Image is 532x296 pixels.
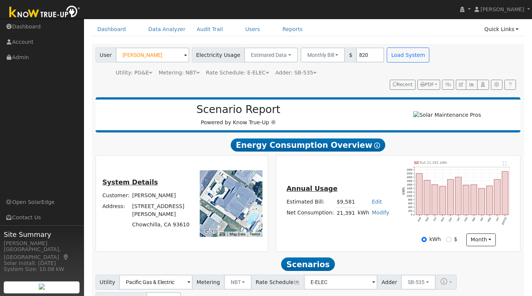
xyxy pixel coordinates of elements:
[390,80,416,90] button: Recent
[192,48,245,62] span: Electricity Usage
[420,160,447,164] text: Pull 21,391 kWh
[408,198,413,201] text: 800
[455,177,462,215] rect: onclick=""
[277,22,308,36] a: Reports
[131,219,192,230] td: Chowchilla, CA 93610
[335,208,356,219] td: 21,391
[101,201,131,219] td: Address:
[116,69,152,77] div: Utility: PG&E
[96,48,116,62] span: User
[503,161,507,165] text: 
[479,188,485,215] rect: onclick=""
[417,80,440,90] button: PDF
[407,187,413,190] text: 1400
[407,191,413,193] text: 1200
[401,275,436,290] button: SB-535
[101,190,131,201] td: Customer:
[372,199,382,205] a: Edit
[251,275,304,290] span: Rate Schedule
[495,217,500,222] text: Jun
[407,172,413,174] text: 2200
[448,216,453,222] text: Dec
[119,275,193,290] input: Select a Utility
[487,217,492,222] text: May
[230,232,245,237] button: Map Data
[202,227,226,237] a: Open this area in Google Maps (opens a new window)
[477,80,489,90] button: Login As
[63,254,69,260] a: Map
[432,184,438,215] rect: onclick=""
[456,80,466,90] button: Edit User
[433,217,437,222] text: Oct
[159,69,200,77] div: Metering: NBT
[466,80,477,90] button: Multi-Series Graph
[421,237,427,242] input: kWh
[285,208,335,219] td: Net Consumption:
[377,275,401,290] span: Adder
[131,190,192,201] td: [PERSON_NAME]
[407,179,413,182] text: 1800
[103,103,374,116] h2: Scenario Report
[494,179,501,215] rect: onclick=""
[429,235,441,243] label: kWh
[464,217,468,222] text: Feb
[4,265,80,273] div: System Size: 10.08 kW
[416,173,423,215] rect: onclick=""
[372,210,389,216] a: Modify
[501,217,507,225] text: [DATE]
[440,186,446,214] rect: onclick=""
[454,235,457,243] label: $
[480,6,524,12] span: [PERSON_NAME]
[4,239,80,247] div: [PERSON_NAME]
[479,22,524,36] a: Quick Links
[463,185,469,215] rect: onclick=""
[4,229,80,239] span: Site Summary
[191,22,228,36] a: Audit Trail
[304,275,377,290] input: Select a Rate Schedule
[285,197,335,208] td: Estimated Bill:
[471,184,477,215] rect: onclick=""
[417,217,421,222] text: Aug
[286,185,337,192] u: Annual Usage
[441,216,445,222] text: Nov
[387,48,429,62] button: Load System
[466,234,496,246] button: month
[116,48,189,62] input: Select a User
[206,70,269,76] span: Alias: None
[301,48,345,62] button: Monthly Bill
[345,48,357,62] span: $
[99,103,378,126] div: Powered by Know True-Up ®
[472,216,476,222] text: Mar
[408,206,413,208] text: 400
[131,201,192,219] td: [STREET_ADDRESS][PERSON_NAME]
[413,111,481,119] img: Solar Maintenance Pros
[96,275,120,290] span: Utility
[425,217,429,222] text: Sep
[448,179,454,215] rect: onclick=""
[480,216,484,222] text: Apr
[502,171,508,215] rect: onclick=""
[92,22,132,36] a: Dashboard
[456,217,460,222] text: Jan
[420,82,434,87] span: PDF
[486,186,493,214] rect: onclick=""
[335,197,356,208] td: $9,581
[231,138,385,152] span: Energy Consumption Overview
[276,69,317,77] div: Adder: SB-535
[491,80,503,90] button: Settings
[224,275,252,290] button: NBT
[356,208,370,219] td: kWh
[407,176,413,178] text: 2000
[281,257,335,271] span: Scenarios
[220,232,225,237] button: Keyboard shortcuts
[442,80,454,90] button: Generate Report Link
[407,195,413,197] text: 1000
[102,178,158,186] u: System Details
[374,143,380,149] i: Show Help
[192,275,224,290] span: Metering
[424,180,430,215] rect: onclick=""
[250,232,260,236] a: Terms
[402,187,405,195] text: kWh
[202,227,226,237] img: Google
[39,284,45,290] img: retrieve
